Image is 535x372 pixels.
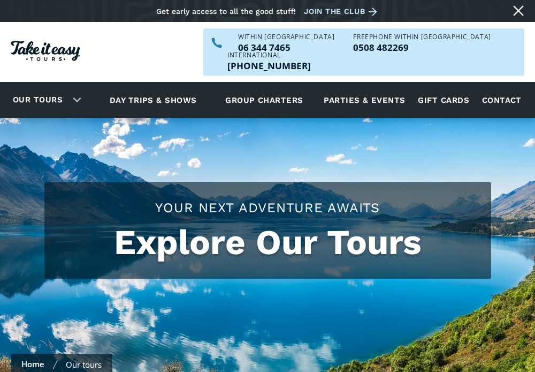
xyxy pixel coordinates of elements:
a: Call us within NZ on 063447465 [238,43,334,52]
img: Take it easy Tours logo [11,41,80,61]
h1: Explore Our Tours [55,222,480,263]
div: International [227,52,311,58]
h2: Your Next Adventure Awaits [55,198,480,217]
a: Close message [510,2,527,19]
a: Group charters [212,85,316,115]
a: Our tours [5,87,71,113]
div: Get early access to all the good stuff! [156,7,296,16]
div: Freephone WITHIN [GEOGRAPHIC_DATA] [353,34,491,40]
a: Call us freephone within NZ on 0508482269 [353,43,491,52]
a: Gift cards [412,85,475,115]
a: Join the club [304,5,381,18]
p: [PHONE_NUMBER] [227,61,311,70]
p: 0508 482269 [353,43,491,52]
a: Home [21,359,44,369]
a: Contact [477,85,527,115]
a: Day trips & shows [96,85,210,115]
a: Call us outside of NZ on +6463447465 [227,61,311,70]
p: 06 344 7465 [238,43,334,52]
div: WITHIN [GEOGRAPHIC_DATA] [238,34,334,40]
a: Parties & events [318,85,410,115]
div: Our tours [66,359,102,370]
a: Homepage [11,35,80,69]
